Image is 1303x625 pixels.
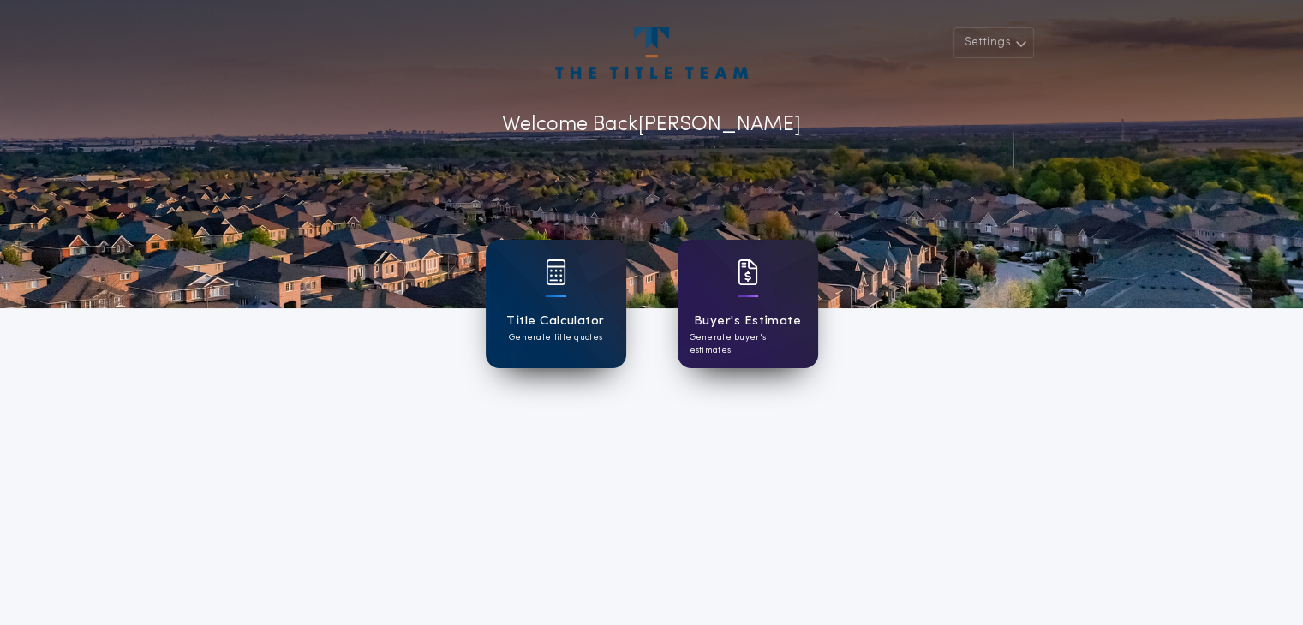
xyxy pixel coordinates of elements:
p: Welcome Back [PERSON_NAME] [502,110,801,140]
button: Settings [953,27,1034,58]
a: card iconTitle CalculatorGenerate title quotes [486,240,626,368]
img: card icon [738,259,758,285]
p: Generate title quotes [509,331,602,344]
img: account-logo [555,27,747,79]
a: card iconBuyer's EstimateGenerate buyer's estimates [678,240,818,368]
h1: Title Calculator [506,312,604,331]
p: Generate buyer's estimates [690,331,806,357]
img: card icon [546,259,566,285]
h1: Buyer's Estimate [694,312,801,331]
